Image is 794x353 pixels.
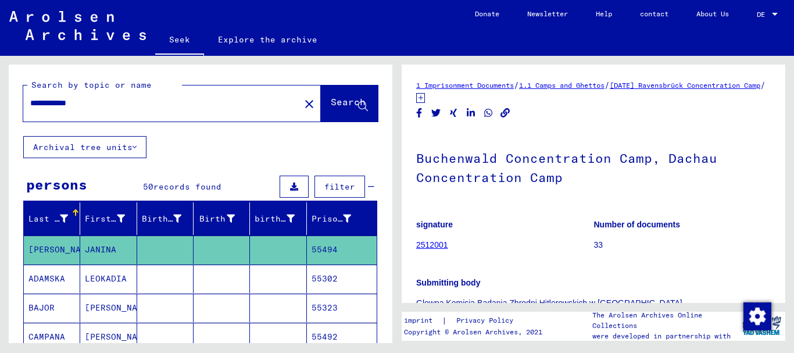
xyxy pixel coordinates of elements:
[465,106,477,120] button: Share on LinkedIn
[324,181,355,192] font: filter
[312,331,338,342] font: 55492
[499,106,512,120] button: Copy link
[250,202,306,235] mat-header-cell: birth date
[331,96,366,108] font: Search
[456,316,513,325] font: Privacy Policy
[592,331,731,340] font: were developed in partnership with
[198,209,249,228] div: Birth
[416,220,453,229] font: signature
[404,315,442,327] a: imprint
[28,331,65,342] font: CAMPANA
[482,106,495,120] button: Share on WhatsApp
[416,298,759,332] font: Glowna Komisja Badania Zbrodni Hitlerowskich w [GEOGRAPHIC_DATA], [GEOGRAPHIC_DATA] (Main Commiss...
[33,142,133,152] font: Archival tree units
[155,26,204,56] a: Seek
[255,209,309,228] div: birth date
[85,273,127,284] font: LEOKADIA
[312,244,338,255] font: 55494
[610,81,760,90] a: [DATE] Ravensbrück Concentration Camp
[430,106,442,120] button: Share on Twitter
[447,315,527,327] a: Privacy Policy
[169,34,190,45] font: Seek
[26,176,87,193] font: persons
[9,11,146,40] img: Arolsen_neg.svg
[28,302,55,313] font: BAJOR
[312,302,338,313] font: 55323
[80,202,137,235] mat-header-cell: First name
[28,244,96,255] font: [PERSON_NAME]
[137,202,194,235] mat-header-cell: Birth name
[302,97,316,111] mat-icon: close
[416,81,514,90] a: 1 Imprisonment Documents
[696,9,729,18] font: About Us
[321,85,378,122] button: Search
[142,209,196,228] div: Birth name
[85,302,153,313] font: [PERSON_NAME]
[416,150,717,186] font: Buchenwald Concentration Camp, Dachau Concentration Camp
[85,213,137,224] font: First name
[416,278,480,287] font: Submitting body
[28,213,76,224] font: Last name
[596,9,612,18] font: Help
[514,80,519,90] font: /
[194,202,250,235] mat-header-cell: Birth
[404,316,432,325] font: imprint
[404,327,542,336] font: Copyright © Arolsen Archives, 2021
[416,240,448,249] a: 2512001
[142,213,194,224] font: Birth name
[640,9,668,18] font: contact
[28,209,83,228] div: Last name
[757,10,765,19] font: DE
[143,181,153,192] font: 50
[85,209,139,228] div: First name
[298,92,321,115] button: Clear
[204,26,331,54] a: Explore the archive
[24,202,80,235] mat-header-cell: Last name
[413,106,425,120] button: Share on Facebook
[743,302,771,330] img: Change consent
[312,209,366,228] div: Prisoner #
[442,315,447,326] font: |
[153,181,221,192] font: records found
[28,273,65,284] font: ADAMSKA
[31,80,152,90] font: Search by topic or name
[85,331,153,342] font: [PERSON_NAME]
[218,34,317,45] font: Explore the archive
[199,213,226,224] font: Birth
[475,9,499,18] font: Donate
[605,80,610,90] font: /
[527,9,568,18] font: Newsletter
[312,213,364,224] font: Prisoner #
[594,220,681,229] font: Number of documents
[314,176,365,198] button: filter
[307,202,377,235] mat-header-cell: Prisoner #
[312,273,338,284] font: 55302
[740,311,784,340] img: yv_logo.png
[23,136,146,158] button: Archival tree units
[255,213,307,224] font: birth date
[448,106,460,120] button: Share on Xing
[594,240,603,249] font: 33
[760,80,766,90] font: /
[85,244,116,255] font: JANINA
[519,81,605,90] a: 1.1 Camps and Ghettos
